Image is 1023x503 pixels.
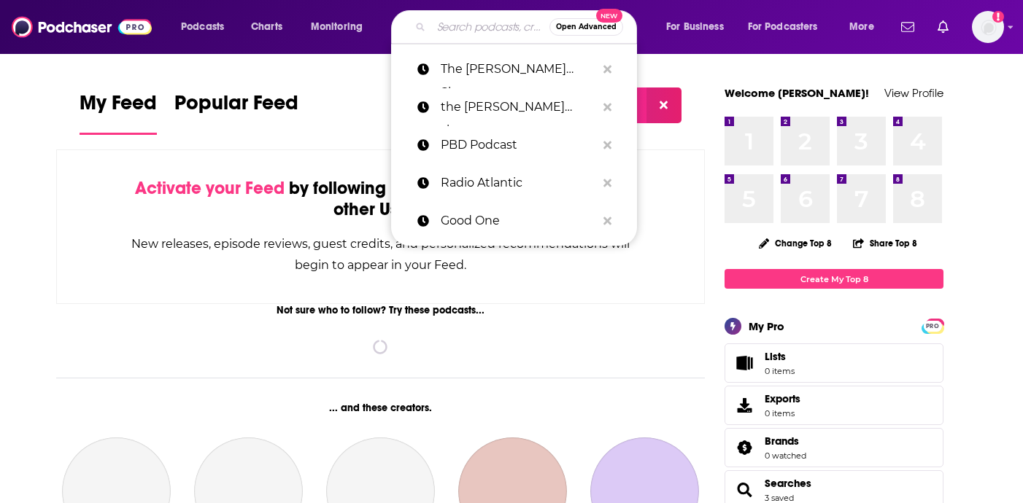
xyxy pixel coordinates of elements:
[730,437,759,458] a: Brands
[431,15,549,39] input: Search podcasts, credits, & more...
[130,233,631,276] div: New releases, episode reviews, guest credits, and personalized recommendations will begin to appe...
[130,178,631,220] div: by following Podcasts, Creators, Lists, and other Users!
[666,17,724,37] span: For Business
[725,428,943,467] span: Brands
[730,353,759,373] span: Lists
[181,17,224,37] span: Podcasts
[738,15,839,39] button: open menu
[391,88,637,126] a: the [PERSON_NAME] show
[924,321,941,332] span: PRO
[549,18,623,36] button: Open AdvancedNew
[765,408,800,418] span: 0 items
[441,126,596,164] p: PBD Podcast
[441,164,596,202] p: Radio Atlantic
[750,234,841,252] button: Change Top 8
[852,229,918,257] button: Share Top 8
[391,164,637,202] a: Radio Atlantic
[972,11,1004,43] button: Show profile menu
[174,90,298,124] span: Popular Feed
[849,17,874,37] span: More
[765,493,794,503] a: 3 saved
[765,434,799,448] span: Brands
[765,366,795,376] span: 0 items
[656,15,742,39] button: open menu
[391,126,637,164] a: PBD Podcast
[765,392,800,405] span: Exports
[924,320,941,331] a: PRO
[884,86,943,100] a: View Profile
[972,11,1004,43] img: User Profile
[725,269,943,289] a: Create My Top 8
[251,17,282,37] span: Charts
[441,202,596,240] p: Good One
[748,17,818,37] span: For Podcasters
[56,402,705,414] div: ... and these creators.
[730,480,759,500] a: Searches
[311,17,363,37] span: Monitoring
[992,11,1004,23] svg: Add a profile image
[725,86,869,100] a: Welcome [PERSON_NAME]!
[725,343,943,383] a: Lists
[556,23,617,31] span: Open Advanced
[441,50,596,88] p: The Brian Lehrer Show
[441,88,596,126] p: the megyn kelly show
[174,90,298,135] a: Popular Feed
[765,477,811,490] a: Searches
[391,202,637,240] a: Good One
[932,15,954,39] a: Show notifications dropdown
[80,90,157,124] span: My Feed
[730,395,759,416] span: Exports
[839,15,892,39] button: open menu
[301,15,382,39] button: open menu
[972,11,1004,43] span: Logged in as sashagoldin
[596,9,622,23] span: New
[765,451,806,461] a: 0 watched
[725,386,943,425] a: Exports
[895,15,920,39] a: Show notifications dropdown
[391,50,637,88] a: The [PERSON_NAME] Show
[12,13,152,41] img: Podchaser - Follow, Share and Rate Podcasts
[765,350,786,363] span: Lists
[171,15,243,39] button: open menu
[765,434,806,448] a: Brands
[405,10,651,44] div: Search podcasts, credits, & more...
[242,15,291,39] a: Charts
[135,177,285,199] span: Activate your Feed
[765,350,795,363] span: Lists
[749,319,784,333] div: My Pro
[80,90,157,135] a: My Feed
[56,304,705,316] div: Not sure who to follow? Try these podcasts...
